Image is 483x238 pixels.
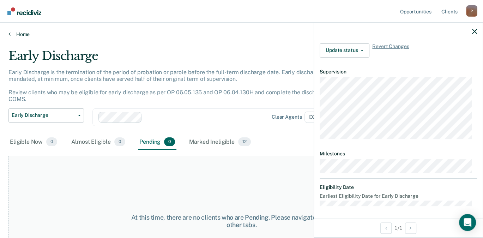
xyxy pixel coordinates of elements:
[46,137,57,147] span: 0
[466,5,477,17] button: Profile dropdown button
[320,184,477,190] dt: Eligibility Date
[320,151,477,157] dt: Milestones
[188,135,252,150] div: Marked Ineligible
[405,222,416,234] button: Next Opportunity
[380,222,392,234] button: Previous Opportunity
[314,219,483,237] div: 1 / 1
[125,214,358,229] div: At this time, there are no clients who are Pending. Please navigate to one of the other tabs.
[138,135,176,150] div: Pending
[164,137,175,147] span: 0
[8,31,475,37] a: Home
[320,69,477,75] dt: Supervision
[7,7,41,15] img: Recidiviz
[238,137,251,147] span: 12
[320,193,477,199] dt: Earliest Eligibility Date for Early Discharge
[8,49,371,69] div: Early Discharge
[372,43,409,58] span: Revert Changes
[304,112,327,123] span: D2
[272,114,302,120] div: Clear agents
[12,112,75,118] span: Early Discharge
[8,69,362,103] p: Early Discharge is the termination of the period of probation or parole before the full-term disc...
[70,135,127,150] div: Almost Eligible
[466,5,477,17] div: P
[320,43,369,58] button: Update status
[8,135,59,150] div: Eligible Now
[459,214,476,231] div: Open Intercom Messenger
[114,137,125,147] span: 0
